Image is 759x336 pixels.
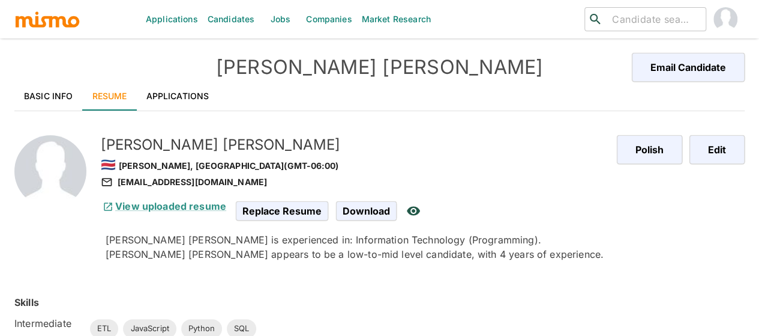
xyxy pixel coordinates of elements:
img: 2Q== [14,135,86,207]
button: Email Candidate [632,53,745,82]
span: Download [336,201,397,221]
a: Applications [137,82,219,111]
a: Basic Info [14,82,83,111]
span: Replace Resume [236,201,328,221]
h4: [PERSON_NAME] [PERSON_NAME] [197,55,562,79]
button: Edit [689,135,745,164]
input: Candidate search [607,11,701,28]
div: [EMAIL_ADDRESS][DOMAIN_NAME] [101,175,607,189]
img: Maia Reyes [713,7,737,31]
h6: Intermediate [14,316,80,331]
h5: [PERSON_NAME] [PERSON_NAME] [101,135,607,154]
a: View uploaded resume [101,200,226,212]
span: Python [181,323,222,335]
span: ETL [90,323,118,335]
div: [PERSON_NAME] [PERSON_NAME] is experienced in: Information Technology (Programming). [PERSON_NAME... [106,233,607,261]
a: Download [336,205,397,215]
span: SQL [227,323,256,335]
div: [PERSON_NAME], [GEOGRAPHIC_DATA] (GMT-06:00) [101,154,607,175]
img: logo [14,10,80,28]
span: JavaScript [123,323,176,335]
h6: Skills [14,295,39,310]
button: Polish [617,135,682,164]
span: 🇨🇷 [101,157,116,172]
a: Resume [83,82,137,111]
